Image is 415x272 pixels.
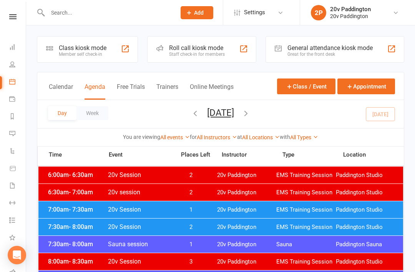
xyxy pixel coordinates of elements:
span: EMS Training Session [276,189,336,196]
button: Calendar [49,83,73,100]
span: Paddington Studio [336,189,395,196]
span: Paddington Studio [336,206,395,214]
div: Open Intercom Messenger [8,246,26,264]
a: All Types [290,134,318,140]
a: Payments [9,91,27,108]
span: 2 [171,189,211,196]
div: 2P [311,5,326,20]
span: - 7:30am [69,206,93,213]
span: Event [108,151,176,159]
span: 2 [171,172,211,179]
span: - 7:00am [69,189,93,196]
button: Trainers [156,83,178,100]
span: 6:00am [46,171,108,179]
a: All Locations [242,134,280,140]
span: Sauna [276,241,336,248]
span: 20v session [108,189,171,196]
button: Online Meetings [190,83,234,100]
div: General attendance kiosk mode [287,44,373,52]
span: 7:00am [46,206,108,213]
strong: with [280,134,290,140]
span: 7:30am [46,240,108,248]
span: 20v Paddington [217,241,277,248]
span: Type [282,152,343,158]
span: EMS Training Session [276,172,336,179]
span: EMS Training Session [276,224,336,231]
span: EMS Training Session [276,206,336,214]
span: Add [194,10,204,16]
span: - 8:00am [69,223,93,230]
span: Paddington Studio [336,224,395,231]
span: 20v Session [108,258,171,265]
span: 20v Session [108,171,171,179]
a: Dashboard [9,39,27,57]
button: Add [181,6,213,19]
div: Roll call kiosk mode [169,44,225,52]
span: 2 [171,224,211,231]
div: 20v Paddington [330,13,371,20]
span: Settings [244,4,265,21]
span: 6:30am [46,189,108,196]
span: Sauna session [108,240,171,248]
button: Class / Event [277,78,335,94]
a: Calendar [9,74,27,91]
span: 1 [171,206,211,214]
a: All events [160,134,190,140]
span: - 6:30am [69,171,93,179]
a: People [9,57,27,74]
button: Agenda [85,83,105,100]
span: 20v Paddington [217,206,277,214]
span: Paddington Sauna [336,241,395,248]
strong: You are viewing [123,134,160,140]
span: Paddington Studio [336,172,395,179]
div: 20v Paddington [330,6,371,13]
input: Search... [45,7,171,18]
span: 7:30am [46,223,108,230]
strong: for [190,134,197,140]
span: - 8:00am [69,240,93,248]
span: 20v Paddington [217,258,277,265]
span: 20v Session [108,206,171,213]
strong: at [237,134,242,140]
span: Time [47,151,108,160]
button: Day [48,106,76,120]
button: [DATE] [207,107,234,118]
div: Great for the front desk [287,52,373,57]
span: 20v Paddington [217,224,277,231]
a: Reports [9,108,27,126]
button: Appointment [337,78,395,94]
span: Paddington Studio [336,258,395,265]
span: 3 [171,258,211,265]
span: 8:00am [46,258,108,265]
span: Location [343,152,404,158]
button: Week [76,106,108,120]
span: Places Left [176,152,216,158]
div: Staff check-in for members [169,52,225,57]
a: All Instructors [197,134,237,140]
div: Class kiosk mode [59,44,106,52]
a: Product Sales [9,160,27,178]
button: Free Trials [117,83,145,100]
span: EMS Training Session [276,258,336,265]
span: 20v Paddington [217,189,277,196]
span: 20v Paddington [217,172,277,179]
div: Member self check-in [59,52,106,57]
span: 1 [171,241,211,248]
span: - 8:30am [69,258,93,265]
span: Instructor [222,152,282,158]
span: 20v Session [108,223,171,230]
a: What's New [9,230,27,247]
